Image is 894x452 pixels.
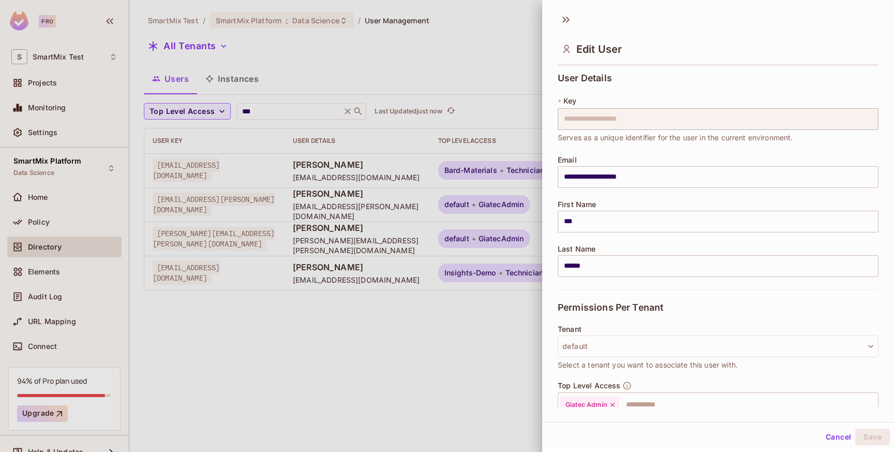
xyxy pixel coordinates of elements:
[563,97,576,105] span: Key
[561,397,619,413] div: Giatec Admin
[873,403,875,405] button: Open
[558,200,597,209] span: First Name
[558,382,620,390] span: Top Level Access
[576,43,622,55] span: Edit User
[558,325,582,333] span: Tenant
[855,429,890,445] button: Save
[558,156,577,164] span: Email
[558,359,738,371] span: Select a tenant you want to associate this user with.
[822,429,855,445] button: Cancel
[558,336,878,357] button: default
[558,245,595,253] span: Last Name
[558,132,793,143] span: Serves as a unique identifier for the user in the current environment.
[565,401,607,409] span: Giatec Admin
[558,302,663,313] span: Permissions Per Tenant
[558,73,612,83] span: User Details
